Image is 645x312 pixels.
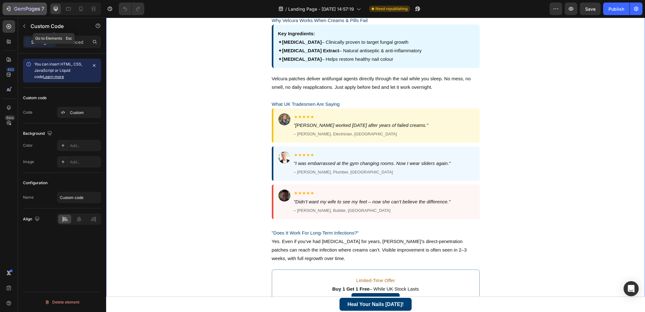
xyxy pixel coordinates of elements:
[226,269,263,274] strong: Buy 1 Get 1 Free
[43,74,64,79] a: Learn more
[23,129,54,138] div: Background
[172,258,367,267] h3: Limited-Time Offer
[188,181,345,187] em: "Didn’t want my wife to see my feet – now she can’t believe the difference."
[45,298,79,306] div: Delete element
[176,22,216,27] strong: [MEDICAL_DATA]
[585,6,596,12] span: Save
[188,172,345,179] div: ★★★★★
[245,275,294,292] a: Claim Your Deal
[172,172,185,184] img: Dave R.
[166,57,374,74] p: Velcura patches deliver antifungal agents directly through the nail while you sleep. No mess, no ...
[624,281,639,296] div: Open Intercom Messenger
[23,297,101,307] button: Delete element
[172,13,209,19] strong: Key Ingredients:
[119,3,144,15] div: Undo/Redo
[31,22,84,30] p: Custom Code
[23,110,32,115] div: Code
[31,39,49,45] p: Settings
[166,7,374,50] div: ✦ – Clinically proven to target fungal growth ✦ – Natural antiseptic & anti-inflammatory ✦ – Help...
[375,6,408,12] span: Need republishing
[106,18,645,312] iframe: Design area
[3,3,47,15] button: 7
[233,280,305,293] a: Heal Your Nails [DATE]!
[23,180,48,186] div: Configuration
[188,114,291,119] span: – [PERSON_NAME], Electrician, [GEOGRAPHIC_DATA]
[166,82,374,91] h2: What UK Tradesmen Are Saying
[188,105,322,110] em: "[PERSON_NAME] worked [DATE] after years of failed creams."
[6,67,15,72] div: 450
[5,115,15,120] div: Beta
[288,6,354,12] span: Landing Page - [DATE] 14:57:19
[172,133,185,146] img: Martin L.
[70,110,100,116] div: Custom
[188,190,284,195] span: – [PERSON_NAME], Builder, [GEOGRAPHIC_DATA]
[176,39,216,44] strong: [MEDICAL_DATA]
[172,95,185,108] img: Tom W.
[603,3,630,15] button: Publish
[188,143,345,148] em: "I was embarrassed at the gym changing rooms. Now I wear sliders again."
[62,39,83,45] p: Advanced
[23,95,47,101] div: Custom code
[188,152,287,157] span: – [PERSON_NAME], Plumber, [GEOGRAPHIC_DATA]
[23,143,33,148] div: Color
[23,195,34,200] div: Name
[70,159,100,165] div: Add...
[70,143,100,149] div: Add...
[166,211,374,219] h2: "Does It Work For Long-Term Infections?"
[172,267,367,275] p: – While UK Stock Lasts
[188,95,322,103] div: ★★★★★
[23,159,34,165] div: Image
[41,5,44,13] p: 7
[285,6,287,12] span: /
[608,6,624,12] div: Publish
[166,219,374,245] p: Yes. Even if you’ve had [MEDICAL_DATA] for years, [PERSON_NAME]’s direct-penetration patches can ...
[188,133,345,141] div: ★★★★★
[23,215,41,224] div: Align
[580,3,601,15] button: Save
[176,30,233,36] strong: [MEDICAL_DATA] Extract
[34,62,82,79] span: You can insert HTML, CSS, JavaScript or Liquid code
